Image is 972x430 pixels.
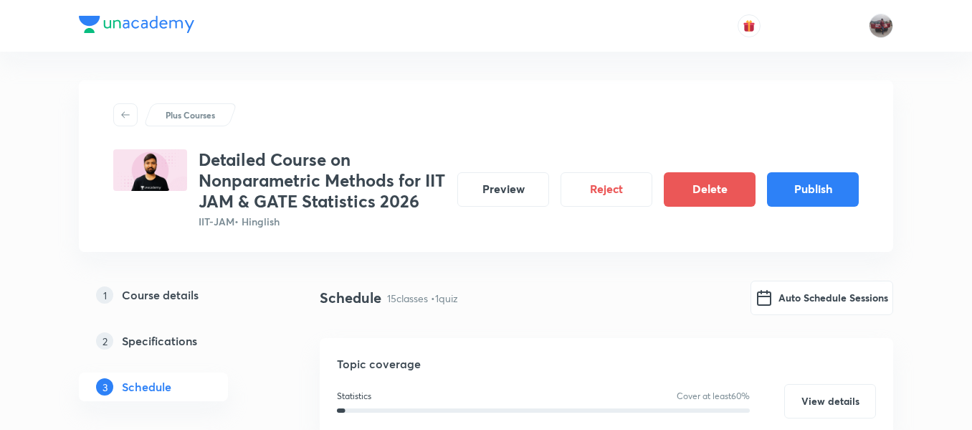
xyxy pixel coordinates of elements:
a: 2Specifications [79,327,274,355]
img: 8582C1A5-0103-4302-BD7F-1C42FD7B387F_plus.png [113,149,187,191]
button: avatar [738,14,761,37]
p: Statistics [337,390,371,403]
h5: Schedule [122,378,171,396]
p: 1 [96,286,113,304]
img: google [756,289,773,307]
button: Delete [664,172,756,207]
img: avatar [743,19,756,32]
a: 1Course details [79,281,274,309]
img: Company Logo [79,16,194,33]
button: Reject [561,172,652,207]
button: Auto Schedule Sessions [751,281,893,315]
h5: Topic coverage [337,355,876,373]
p: 15 classes [387,291,428,306]
p: • 1 quiz [431,291,458,306]
p: IIT-JAM • Hinglish [199,214,446,229]
h3: Detailed Course on Nonparametric Methods for IIT JAM & GATE Statistics 2026 [199,149,446,211]
button: Publish [767,172,859,207]
p: 3 [96,378,113,396]
p: Plus Courses [166,108,215,121]
p: Cover at least 60 % [677,390,750,403]
h5: Course details [122,286,199,304]
button: View details [784,384,876,419]
button: Preview [457,172,549,207]
a: Company Logo [79,16,194,37]
h4: Schedule [320,287,381,309]
p: 2 [96,332,113,350]
h5: Specifications [122,332,197,350]
img: amirhussain Hussain [869,14,893,38]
